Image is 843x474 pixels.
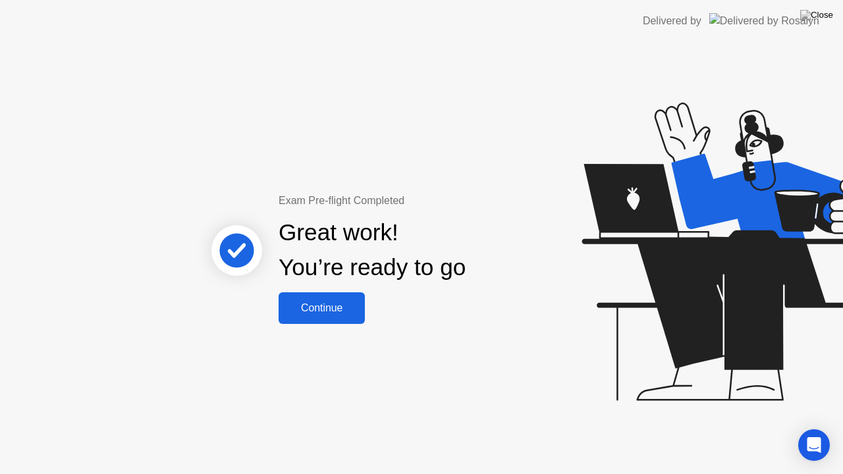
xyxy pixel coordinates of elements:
img: Delivered by Rosalyn [709,13,819,28]
button: Continue [279,292,365,324]
div: Exam Pre-flight Completed [279,193,551,209]
img: Close [800,10,833,20]
div: Continue [283,302,361,314]
div: Delivered by [643,13,701,29]
div: Great work! You’re ready to go [279,215,466,285]
div: Open Intercom Messenger [798,429,830,461]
